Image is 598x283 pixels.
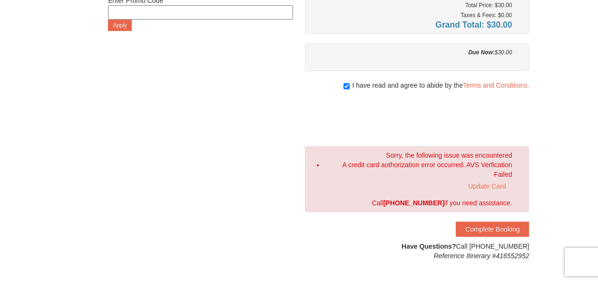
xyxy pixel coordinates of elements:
[312,20,512,30] h4: Grand Total: $30.00
[463,81,529,89] a: Terms and Conditions.
[305,146,529,212] div: Sorry, the following issue was encountered
[108,20,132,31] button: Apply
[456,222,529,237] button: Complete Booking
[465,2,512,9] small: Total Price: $30.00
[352,81,529,90] span: I have read and agree to abide by the
[384,100,529,137] iframe: reCAPTCHA
[305,242,529,261] div: Call [PHONE_NUMBER]
[324,160,512,193] li: A credit card authorization error occurred. AVS Verfication Failed
[312,48,512,57] div: $30.00
[468,49,494,56] strong: Due Now:
[312,198,512,208] div: Call if you need assistance.
[383,199,444,207] strong: [PHONE_NUMBER]
[461,12,512,19] small: Taxes & Fees: $0.00
[434,252,529,260] em: Reference Itinerary #416552952
[402,243,456,250] strong: Have Questions?
[462,179,512,193] a: Update Card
